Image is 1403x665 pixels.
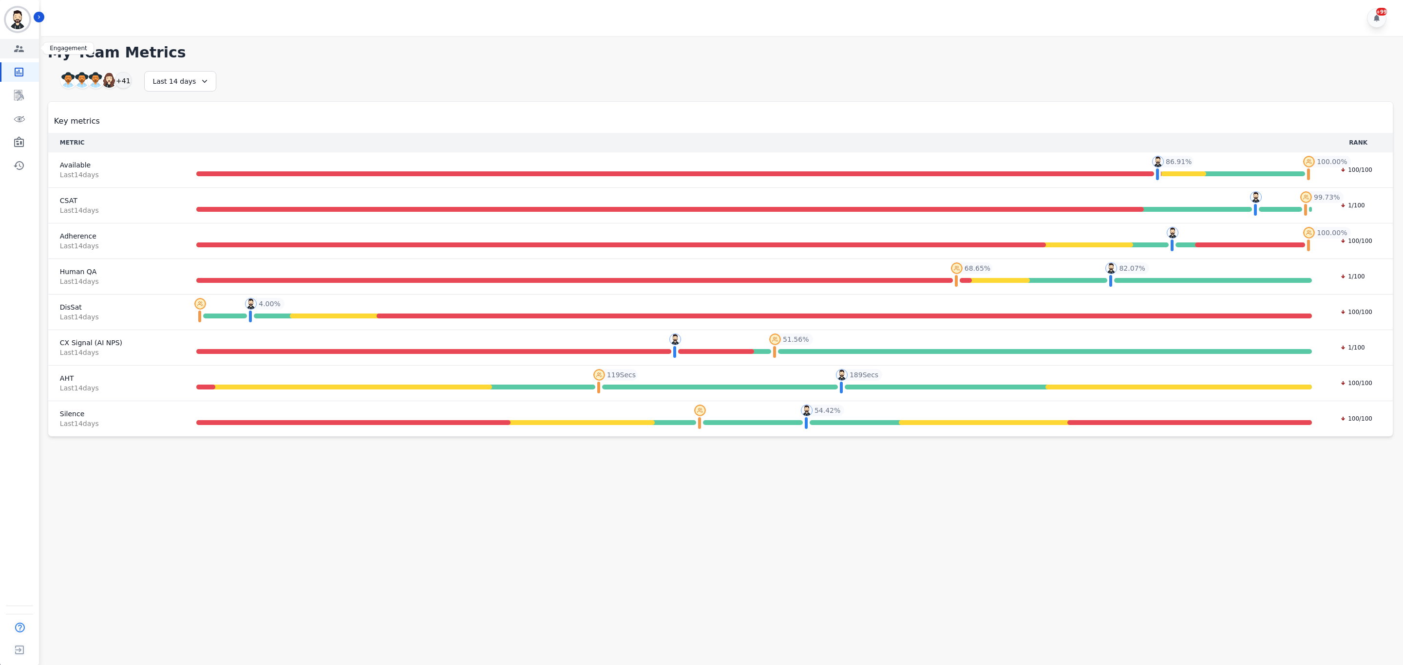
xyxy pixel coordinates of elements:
[6,8,29,31] img: Bordered avatar
[60,160,171,170] span: Available
[1300,191,1312,203] img: profile-pic
[60,277,171,286] span: Last 14 day s
[54,115,100,127] span: Key metrics
[1335,343,1370,352] div: 1/100
[850,370,878,380] span: 189 Secs
[1119,263,1145,273] span: 82.07 %
[60,302,171,312] span: DisSat
[1335,272,1370,281] div: 1/100
[60,409,171,419] span: Silence
[1335,307,1377,317] div: 100/100
[1317,157,1347,166] span: 100.00 %
[815,406,840,415] span: 54.42 %
[769,333,781,345] img: profile-pic
[951,262,963,274] img: profile-pic
[60,383,171,393] span: Last 14 day s
[593,369,605,381] img: profile-pic
[60,338,171,348] span: CX Signal (AI NPS)
[259,299,280,309] span: 4.00 %
[1303,156,1315,167] img: profile-pic
[1166,157,1192,166] span: 86.91 %
[1335,165,1377,175] div: 100/100
[60,348,171,357] span: Last 14 day s
[1167,227,1178,239] img: profile-pic
[48,44,1393,61] h1: My Team Metrics
[1303,227,1315,239] img: profile-pic
[60,312,171,322] span: Last 14 day s
[783,334,809,344] span: 51.56 %
[1324,133,1393,152] th: RANK
[607,370,636,380] span: 119 Secs
[836,369,848,381] img: profile-pic
[1250,191,1262,203] img: profile-pic
[1335,414,1377,424] div: 100/100
[144,71,216,92] div: Last 14 days
[1376,8,1387,16] div: +99
[1314,192,1340,202] span: 99.73 %
[194,298,206,310] img: profile-pic
[48,133,183,152] th: METRIC
[60,196,171,205] span: CSAT
[60,205,171,215] span: Last 14 day s
[1105,262,1117,274] img: profile-pic
[245,298,257,310] img: profile-pic
[669,333,681,345] img: profile-pic
[1335,236,1377,246] div: 100/100
[965,263,990,273] span: 68.65 %
[60,241,171,251] span: Last 14 day s
[801,405,813,416] img: profile-pic
[60,170,171,180] span: Last 14 day s
[694,405,706,416] img: profile-pic
[60,267,171,277] span: Human QA
[60,231,171,241] span: Adherence
[60,419,171,428] span: Last 14 day s
[1317,228,1347,238] span: 100.00 %
[115,72,132,89] div: +41
[1335,201,1370,210] div: 1/100
[60,373,171,383] span: AHT
[1335,378,1377,388] div: 100/100
[1152,156,1164,167] img: profile-pic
